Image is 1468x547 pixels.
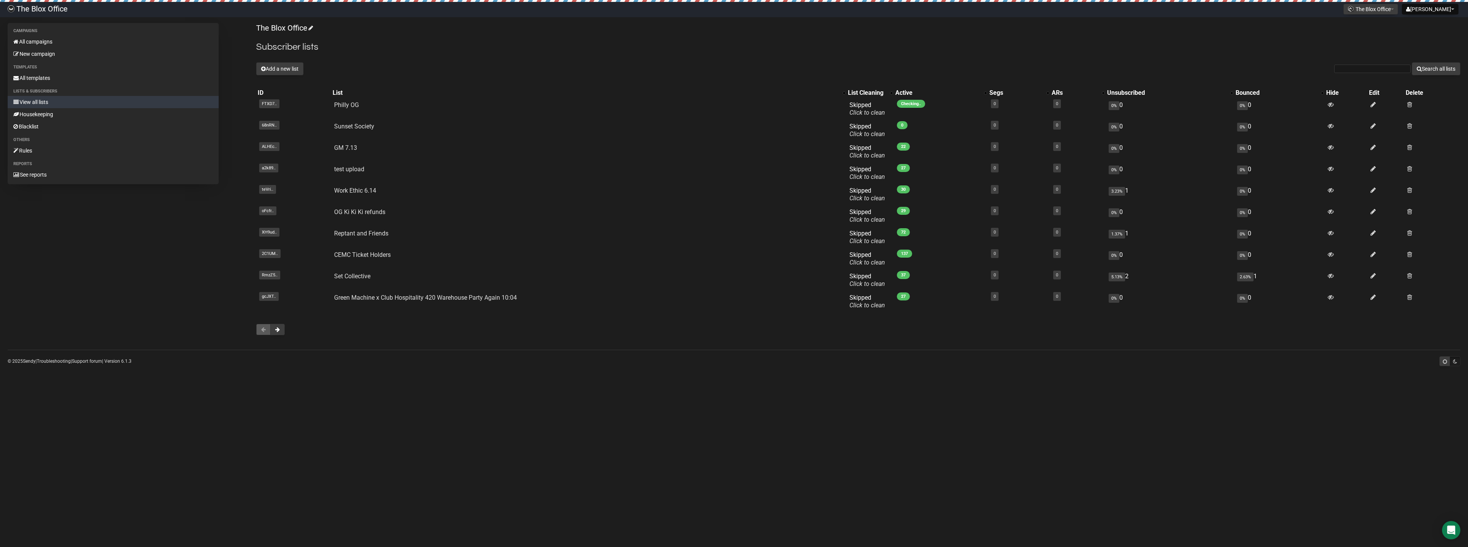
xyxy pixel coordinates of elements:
h2: Subscriber lists [256,40,1460,54]
span: 2.63% [1237,273,1254,281]
a: CEMC Ticket Holders [334,251,391,258]
li: Reports [8,159,219,169]
td: 0 [1106,205,1234,227]
span: 1.37% [1109,230,1125,239]
a: See reports [8,169,219,181]
span: a2k89.. [259,164,278,172]
div: Segs [989,89,1043,97]
span: 30 [897,185,910,193]
div: List Cleaning [848,89,886,97]
td: 0 [1234,248,1325,269]
a: All campaigns [8,36,219,48]
span: RmzZ5.. [259,271,280,279]
a: test upload [334,166,364,173]
a: Philly OG [334,101,359,109]
th: List: No sort applied, activate to apply an ascending sort [331,88,846,98]
a: 0 [1056,251,1058,256]
span: Skipped [849,294,885,309]
a: 0 [1056,123,1058,128]
span: Skipped [849,208,885,223]
td: 1 [1106,227,1234,248]
div: Delete [1406,89,1459,97]
a: Click to clean [849,195,885,202]
a: The Blox Office [256,23,312,32]
a: OG Ki Ki Ki refunds [334,208,385,216]
a: Click to clean [849,259,885,266]
td: 0 [1234,162,1325,184]
span: 0% [1237,251,1248,260]
a: Click to clean [849,109,885,116]
th: Edit: No sort applied, sorting is disabled [1367,88,1404,98]
a: Click to clean [849,152,885,159]
span: 0% [1109,208,1119,217]
div: Hide [1326,89,1366,97]
span: 0% [1237,294,1248,303]
td: 0 [1234,98,1325,120]
a: New campaign [8,48,219,60]
span: Skipped [849,123,885,138]
a: Set Collective [334,273,370,280]
a: 0 [994,251,996,256]
span: 0% [1237,208,1248,217]
a: Sendy [23,359,36,364]
th: Delete: No sort applied, sorting is disabled [1404,88,1460,98]
td: 1 [1234,269,1325,291]
td: 2 [1106,269,1234,291]
li: Campaigns [8,26,219,36]
span: Skipped [849,187,885,202]
div: ID [258,89,330,97]
span: 68nRN.. [259,121,279,130]
span: 0% [1109,251,1119,260]
a: 0 [1056,208,1058,213]
a: Rules [8,144,219,157]
span: 3.23% [1109,187,1125,196]
a: 0 [994,208,996,213]
span: gcJXT.. [259,292,279,301]
span: Skipped [849,144,885,159]
li: Others [8,135,219,144]
a: Reptant and Friends [334,230,388,237]
span: Skipped [849,230,885,245]
span: 0 [897,121,908,129]
a: 0 [994,294,996,299]
span: 0% [1109,101,1119,110]
a: 0 [994,144,996,149]
td: 0 [1234,227,1325,248]
a: 0 [1056,230,1058,235]
div: Open Intercom Messenger [1442,521,1460,539]
a: Housekeeping [8,108,219,120]
img: b4ba615451815a0c119866587dd680a3 [8,5,15,12]
a: Click to clean [849,280,885,287]
span: 27 [897,292,910,300]
a: Click to clean [849,216,885,223]
td: 0 [1106,248,1234,269]
span: XH9ud.. [259,228,279,237]
a: Sunset Society [334,123,374,130]
span: 29 [897,207,910,215]
th: Segs: No sort applied, activate to apply an ascending sort [988,88,1051,98]
button: The Blox Office [1343,4,1398,15]
div: Edit [1369,89,1403,97]
a: Click to clean [849,302,885,309]
span: oFcfr.. [259,206,276,215]
span: ALHEc.. [259,142,279,151]
span: 2C1UM.. [259,249,281,258]
a: GM 7.13 [334,144,357,151]
a: 0 [994,166,996,170]
span: teVri.. [259,185,276,194]
span: Checking.. [897,100,925,108]
td: 0 [1106,141,1234,162]
th: Hide: No sort applied, sorting is disabled [1325,88,1367,98]
p: © 2025 | | | Version 6.1.3 [8,357,132,365]
td: 0 [1234,205,1325,227]
div: ARs [1052,89,1098,97]
button: Add a new list [256,62,304,75]
td: 0 [1234,120,1325,141]
th: Active: No sort applied, activate to apply an ascending sort [894,88,988,98]
div: Active [895,89,980,97]
th: ARs: No sort applied, activate to apply an ascending sort [1050,88,1106,98]
span: 0% [1109,123,1119,131]
a: 0 [1056,101,1058,106]
span: 22 [897,143,910,151]
a: 0 [994,123,996,128]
